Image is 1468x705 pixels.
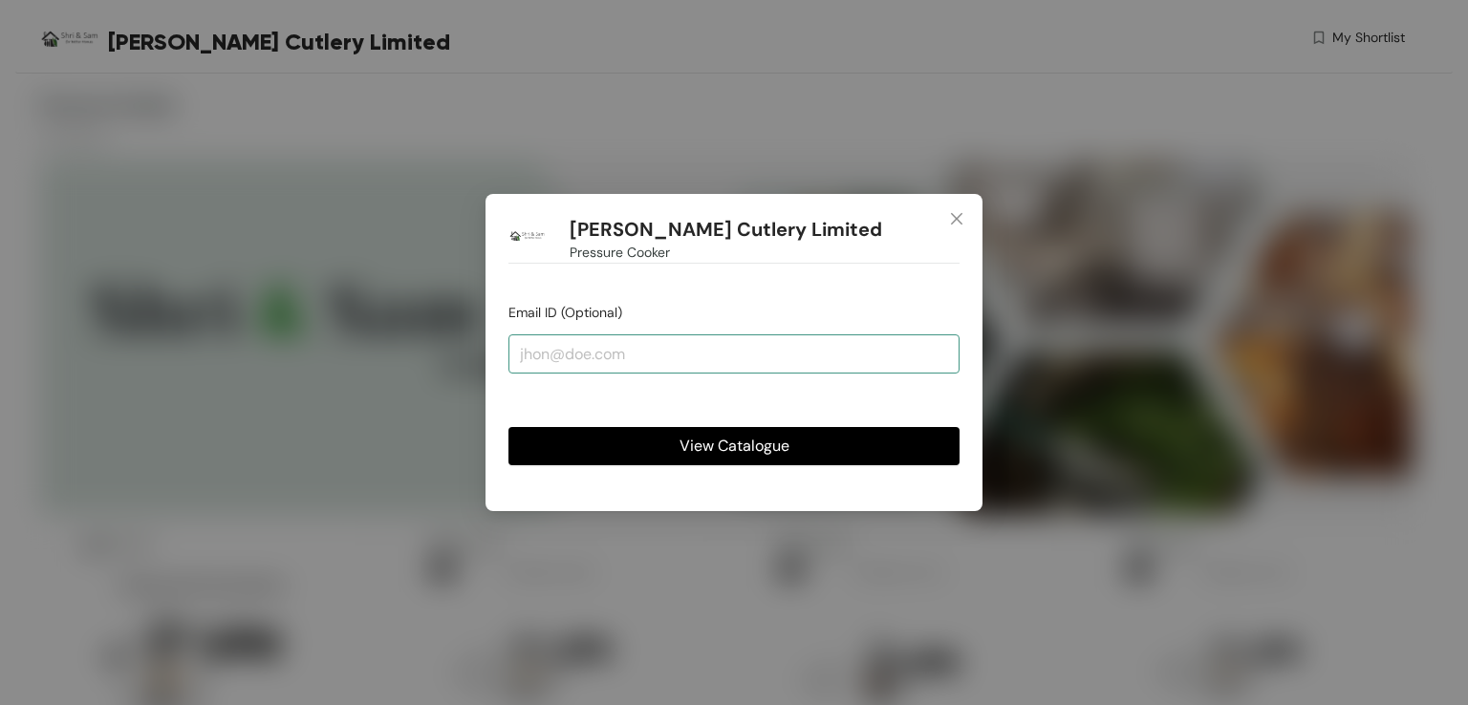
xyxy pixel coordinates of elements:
[508,427,960,465] button: View Catalogue
[508,334,960,373] input: jhon@doe.com
[508,217,547,255] img: Buyer Portal
[680,434,789,458] span: View Catalogue
[931,194,982,246] button: Close
[949,211,964,226] span: close
[570,218,882,242] h1: [PERSON_NAME] Cutlery Limited
[508,304,622,321] span: Email ID (Optional)
[570,242,670,263] span: Pressure Cooker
